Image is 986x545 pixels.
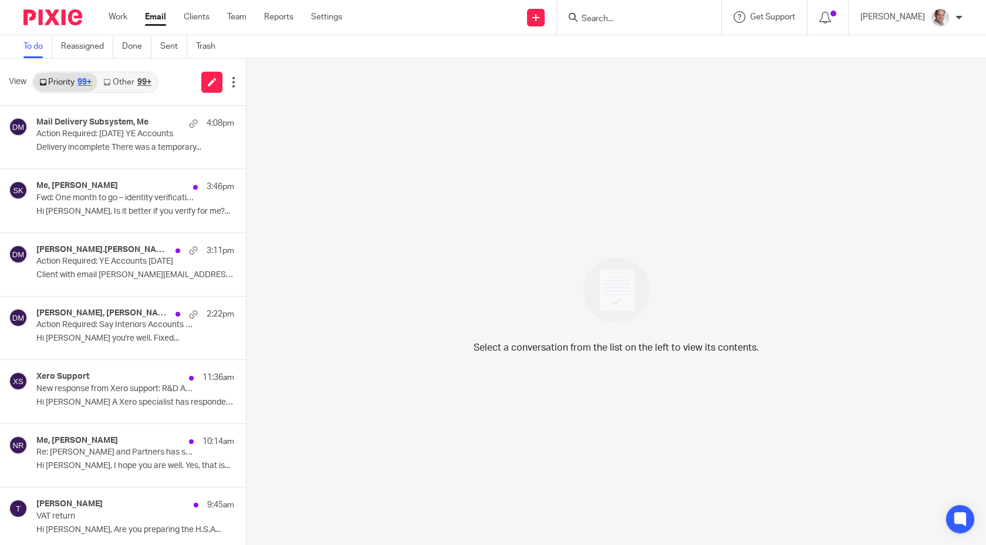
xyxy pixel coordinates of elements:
[36,245,170,255] h4: [PERSON_NAME].[PERSON_NAME], Me
[207,308,234,320] p: 2:22pm
[207,181,234,193] p: 3:46pm
[9,308,28,327] img: svg%3E
[36,372,89,382] h4: Xero Support
[36,334,234,344] p: Hi [PERSON_NAME] you're well. Fixed...
[36,129,195,139] p: Action Required: [DATE] YE Accounts
[9,117,28,136] img: svg%3E
[33,73,97,92] a: Priority99+
[184,11,210,23] a: Clients
[207,499,234,511] p: 9:45am
[931,8,950,27] img: Munro%20Partners-3202.jpg
[227,11,246,23] a: Team
[36,398,234,408] p: Hi [PERSON_NAME] A Xero specialist has responded to...
[109,11,127,23] a: Work
[23,35,52,58] a: To do
[36,436,118,446] h4: Me, [PERSON_NAME]
[145,11,166,23] a: Email
[61,35,113,58] a: Reassigned
[36,270,234,280] p: Client with email [PERSON_NAME][EMAIL_ADDRESS][PERSON_NAME][DOMAIN_NAME]...
[97,73,157,92] a: Other99+
[311,11,342,23] a: Settings
[202,436,234,448] p: 10:14am
[36,461,234,471] p: Hi [PERSON_NAME], I hope you are well. Yes, that is...
[160,35,187,58] a: Sent
[36,193,195,203] p: Fwd: One month to go – identity verification becomes a requirement from [DATE]
[9,245,28,264] img: svg%3E
[137,78,151,86] div: 99+
[9,181,28,200] img: svg%3E
[36,499,103,509] h4: [PERSON_NAME]
[36,207,234,217] p: Hi [PERSON_NAME], Is it better if you verify for me?...
[196,35,224,58] a: Trash
[580,14,686,25] input: Search
[36,320,195,330] p: Action Required: Say Interiors Accounts [DATE]
[207,245,234,257] p: 3:11pm
[9,499,28,518] img: svg%3E
[36,257,195,267] p: Action Required: YE Accounts [DATE]
[750,13,795,21] span: Get Support
[36,308,170,318] h4: [PERSON_NAME], [PERSON_NAME].yarandi, Me
[474,341,759,355] p: Select a conversation from the list on the left to view its contents.
[23,9,82,25] img: Pixie
[576,250,657,331] img: image
[36,448,195,457] p: Re: [PERSON_NAME] and Partners has sent you a document to sign
[36,525,234,535] p: Hi [PERSON_NAME], Are you preparing the H.S.A...
[77,78,92,86] div: 99+
[9,372,28,391] img: svg%3E
[264,11,293,23] a: Reports
[122,35,151,58] a: Done
[36,143,234,153] p: Delivery incomplete There was a temporary...
[9,436,28,455] img: svg%3E
[36,384,195,394] p: New response from Xero support: R&D Amendment creating change equity for comparative
[36,181,118,191] h4: Me, [PERSON_NAME]
[36,117,148,127] h4: Mail Delivery Subsystem, Me
[207,117,234,129] p: 4:08pm
[36,512,195,522] p: VAT return
[860,11,925,23] p: [PERSON_NAME]
[202,372,234,383] p: 11:36am
[9,76,26,88] span: View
